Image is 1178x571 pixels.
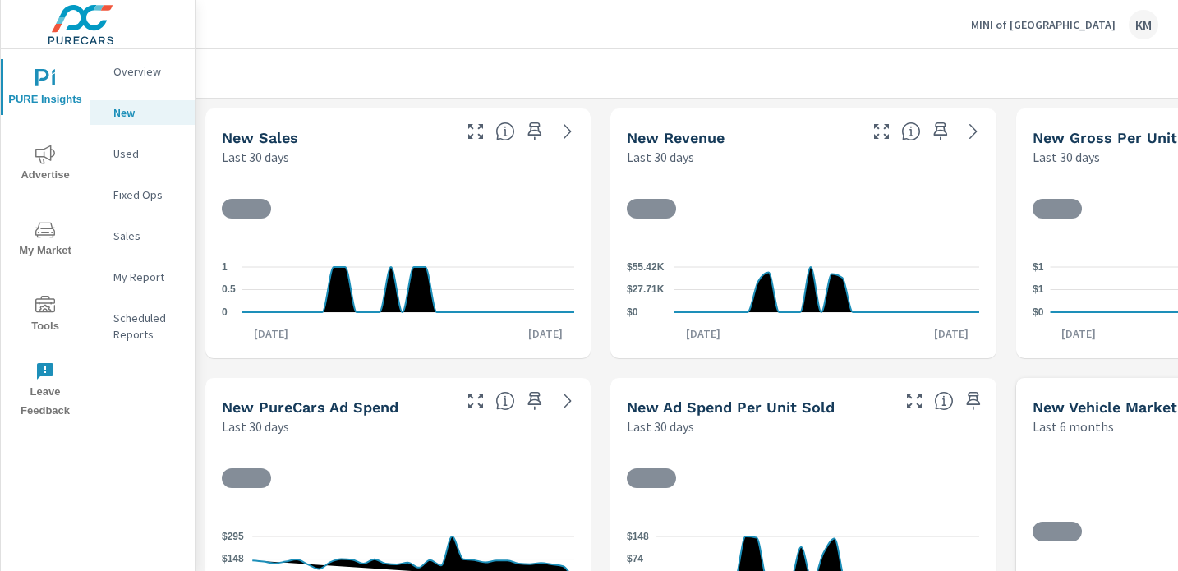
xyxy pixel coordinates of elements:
[927,118,954,145] span: Save this to your personalized report
[934,391,954,411] span: Average cost of advertising per each vehicle sold at the dealer over the selected date range. The...
[6,69,85,109] span: PURE Insights
[901,122,921,141] span: Total sales revenue over the selected date range. [Source: This data is sourced from the dealer’s...
[222,554,244,565] text: $148
[554,388,581,414] a: See more details in report
[222,147,289,167] p: Last 30 days
[627,417,694,436] p: Last 30 days
[462,118,489,145] button: Make Fullscreen
[495,122,515,141] span: Number of vehicles sold by the dealership over the selected date range. [Source: This data is sou...
[113,269,182,285] p: My Report
[90,306,195,347] div: Scheduled Reports
[627,554,643,565] text: $74
[627,261,665,273] text: $55.42K
[222,261,228,273] text: 1
[113,228,182,244] p: Sales
[1,49,90,427] div: nav menu
[222,129,298,146] h5: New Sales
[627,129,725,146] h5: New Revenue
[222,417,289,436] p: Last 30 days
[90,141,195,166] div: Used
[242,325,300,342] p: [DATE]
[627,531,649,542] text: $148
[222,306,228,318] text: 0
[1033,417,1114,436] p: Last 6 months
[6,220,85,260] span: My Market
[222,398,398,416] h5: New PureCars Ad Spend
[522,388,548,414] span: Save this to your personalized report
[6,296,85,336] span: Tools
[627,284,665,296] text: $27.71K
[113,186,182,203] p: Fixed Ops
[627,147,694,167] p: Last 30 days
[627,398,835,416] h5: New Ad Spend Per Unit Sold
[517,325,574,342] p: [DATE]
[90,182,195,207] div: Fixed Ops
[522,118,548,145] span: Save this to your personalized report
[113,145,182,162] p: Used
[113,63,182,80] p: Overview
[495,391,515,411] span: Total cost of media for all PureCars channels for the selected dealership group over the selected...
[960,388,987,414] span: Save this to your personalized report
[868,118,895,145] button: Make Fullscreen
[462,388,489,414] button: Make Fullscreen
[1050,325,1107,342] p: [DATE]
[1033,284,1044,296] text: $1
[1129,10,1158,39] div: KM
[90,100,195,125] div: New
[222,284,236,296] text: 0.5
[1033,147,1100,167] p: Last 30 days
[90,223,195,248] div: Sales
[554,118,581,145] a: See more details in report
[6,145,85,185] span: Advertise
[6,361,85,421] span: Leave Feedback
[923,325,980,342] p: [DATE]
[901,388,927,414] button: Make Fullscreen
[90,59,195,84] div: Overview
[674,325,732,342] p: [DATE]
[222,531,244,542] text: $295
[90,265,195,289] div: My Report
[1033,261,1044,273] text: $1
[627,306,638,318] text: $0
[113,310,182,343] p: Scheduled Reports
[960,118,987,145] a: See more details in report
[113,104,182,121] p: New
[971,17,1116,32] p: MINI of [GEOGRAPHIC_DATA]
[1033,306,1044,318] text: $0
